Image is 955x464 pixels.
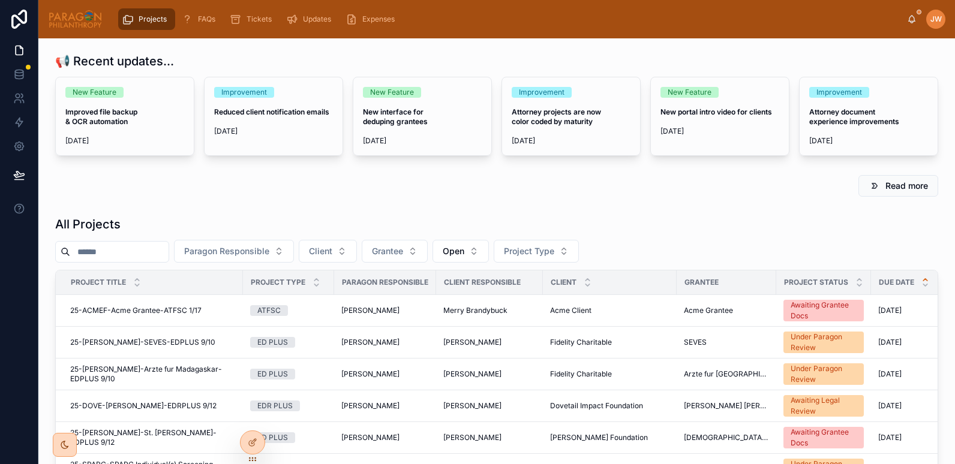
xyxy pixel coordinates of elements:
[885,180,928,192] span: Read more
[341,433,429,442] a: [PERSON_NAME]
[791,300,857,321] div: Awaiting Grantee Docs
[342,278,428,287] span: Paragon Responsible
[353,77,492,156] a: New FeatureNew interface for deduping grantees[DATE]
[444,278,521,287] span: Client Responsible
[501,77,641,156] a: ImprovementAttorney projects are now color coded by maturity[DATE]
[783,363,864,385] a: Under Paragon Review
[71,278,126,287] span: Project Title
[70,364,236,384] span: 25-[PERSON_NAME]-Arzte fur Madagaskar-EDPLUS 9/10
[550,338,669,347] a: Fidelity Charitable
[299,240,357,263] button: Select Button
[443,338,501,347] span: [PERSON_NAME]
[341,433,400,442] span: [PERSON_NAME]
[250,305,327,316] a: ATFSC
[878,306,954,315] a: [DATE]
[550,338,612,347] span: Fidelity Charitable
[550,433,669,442] a: [PERSON_NAME] Foundation
[342,8,403,30] a: Expenses
[550,369,612,379] span: Fidelity Charitable
[257,337,288,348] div: ED PLUS
[684,401,769,411] span: [PERSON_NAME] [PERSON_NAME] Health Trust LTD/GTE
[70,401,217,411] span: 25-DOVE-[PERSON_NAME]-EDRPLUS 9/12
[878,338,902,347] span: [DATE]
[550,401,643,411] span: Dovetail Impact Foundation
[443,369,536,379] a: [PERSON_NAME]
[55,77,194,156] a: New FeatureImproved file backup & OCR automation[DATE]
[433,240,489,263] button: Select Button
[341,338,400,347] span: [PERSON_NAME]
[443,401,501,411] span: [PERSON_NAME]
[250,400,327,411] a: EDR PLUS
[879,278,914,287] span: Due Date
[519,87,564,98] div: Improvement
[494,240,579,263] button: Select Button
[341,306,400,315] span: [PERSON_NAME]
[370,87,414,98] div: New Feature
[443,433,501,442] span: [PERSON_NAME]
[550,401,669,411] a: Dovetail Impact Foundation
[70,306,202,315] span: 25-ACMEF-Acme Grantee-ATFSC 1/17
[684,433,769,442] a: [DEMOGRAPHIC_DATA][PERSON_NAME]
[550,369,669,379] a: Fidelity Charitable
[684,306,769,315] a: Acme Grantee
[372,245,403,257] span: Grantee
[70,428,236,447] a: 25-[PERSON_NAME]-St. [PERSON_NAME]-EDPLUS 9/12
[184,245,269,257] span: Paragon Responsible
[668,87,711,98] div: New Feature
[784,278,848,287] span: Project Status
[791,332,857,353] div: Under Paragon Review
[257,369,288,379] div: ED PLUS
[70,338,236,347] a: 25-[PERSON_NAME]-SEVES-EDPLUS 9/10
[250,432,327,443] a: ED PLUS
[363,107,428,126] strong: New interface for deduping grantees
[226,8,280,30] a: Tickets
[283,8,340,30] a: Updates
[247,14,272,24] span: Tickets
[48,10,103,29] img: App logo
[783,300,864,321] a: Awaiting Grantee Docs
[341,401,400,411] span: [PERSON_NAME]
[816,87,862,98] div: Improvement
[118,8,175,30] a: Projects
[257,432,288,443] div: ED PLUS
[139,14,167,24] span: Projects
[684,338,769,347] a: SEVES
[783,395,864,417] a: Awaiting Legal Review
[791,427,857,448] div: Awaiting Grantee Docs
[878,369,954,379] a: [DATE]
[221,87,267,98] div: Improvement
[362,240,428,263] button: Select Button
[341,369,429,379] a: [PERSON_NAME]
[251,278,305,287] span: Project Type
[363,136,482,146] span: [DATE]
[650,77,789,156] a: New FeatureNew portal intro video for clients[DATE]
[878,433,902,442] span: [DATE]
[878,433,954,442] a: [DATE]
[878,306,902,315] span: [DATE]
[878,338,954,347] a: [DATE]
[70,401,236,411] a: 25-DOVE-[PERSON_NAME]-EDRPLUS 9/12
[73,87,116,98] div: New Feature
[684,306,733,315] span: Acme Grantee
[684,369,769,379] a: Arzte fur [GEOGRAPHIC_DATA]
[809,136,928,146] span: [DATE]
[214,126,333,136] span: [DATE]
[250,369,327,379] a: ED PLUS
[504,245,554,257] span: Project Type
[684,278,719,287] span: Grantee
[809,107,899,126] strong: Attorney document experience improvements
[858,175,938,197] button: Read more
[65,107,139,126] strong: Improved file backup & OCR automation
[443,433,536,442] a: [PERSON_NAME]
[512,107,603,126] strong: Attorney projects are now color coded by maturity
[65,136,184,146] span: [DATE]
[341,401,429,411] a: [PERSON_NAME]
[309,245,332,257] span: Client
[878,369,902,379] span: [DATE]
[341,338,429,347] a: [PERSON_NAME]
[550,433,648,442] span: [PERSON_NAME] Foundation
[799,77,938,156] a: ImprovementAttorney document experience improvements[DATE]
[660,107,772,116] strong: New portal intro video for clients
